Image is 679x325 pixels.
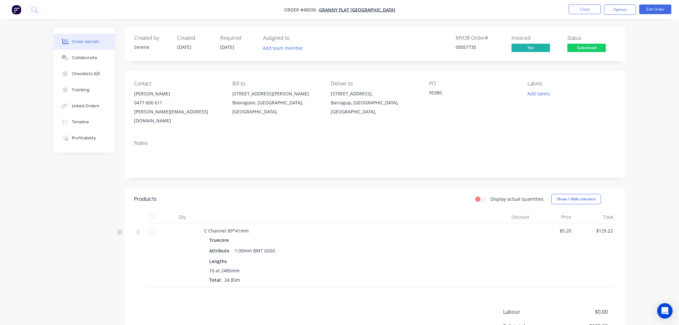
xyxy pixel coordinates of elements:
[209,246,232,255] div: Attribute
[134,89,222,125] div: [PERSON_NAME]0477 600 611[PERSON_NAME][EMAIL_ADDRESS][DOMAIN_NAME]
[429,89,509,98] div: 95380
[331,98,419,116] div: Barragup, [GEOGRAPHIC_DATA], [GEOGRAPHIC_DATA],
[331,89,419,116] div: [STREET_ADDRESS],Barragup, [GEOGRAPHIC_DATA], [GEOGRAPHIC_DATA],
[574,211,615,224] div: Total
[72,87,90,93] div: Tracking
[72,55,97,61] div: Collaborate
[220,44,234,50] span: [DATE]
[54,98,115,114] button: Linked Orders
[284,7,319,13] span: Order #48596 -
[177,35,212,41] div: Created
[209,277,222,283] span: Total:
[220,35,255,41] div: Required
[134,81,222,87] div: Contact
[134,140,615,146] div: Notes
[532,211,574,224] div: Price
[456,44,504,50] div: 00057735
[177,44,191,50] span: [DATE]
[54,130,115,146] button: Profitability
[560,308,608,316] span: $0.00
[72,39,99,45] div: Order details
[639,4,671,14] button: Edit Order
[511,44,550,52] span: Yes
[222,277,243,283] span: 24.85m
[232,98,320,116] div: Booragoon, [GEOGRAPHIC_DATA], [GEOGRAPHIC_DATA],
[134,44,169,50] div: Serene
[232,89,320,116] div: [STREET_ADDRESS][PERSON_NAME]Booragoon, [GEOGRAPHIC_DATA], [GEOGRAPHIC_DATA],
[490,211,532,224] div: Discount
[604,4,636,15] button: Options
[232,89,320,98] div: [STREET_ADDRESS][PERSON_NAME]
[567,44,606,53] button: Submitted
[567,35,615,41] div: Status
[134,89,222,98] div: [PERSON_NAME]
[503,308,560,316] span: Labour
[54,82,115,98] button: Tracking
[209,235,231,245] div: Truecore
[569,4,601,14] button: Close
[54,114,115,130] button: Timeline
[535,227,571,234] span: $5.20
[54,34,115,50] button: Order details
[134,107,222,125] div: [PERSON_NAME][EMAIL_ADDRESS][DOMAIN_NAME]
[232,81,320,87] div: Bill to
[263,35,327,41] div: Assigned to
[209,258,227,265] span: Lengths
[319,7,395,13] a: Granny Flat [GEOGRAPHIC_DATA]
[657,303,673,319] div: Open Intercom Messenger
[163,211,202,224] div: Qty
[551,194,601,204] button: Show / Hide columns
[567,44,606,52] span: Submitted
[576,227,613,234] span: $129.22
[524,89,553,98] button: Add labels
[54,50,115,66] button: Collaborate
[72,103,99,109] div: Linked Orders
[134,35,169,41] div: Created by
[209,267,240,274] span: 10 at 2485mm
[72,119,89,125] div: Timeline
[331,89,419,98] div: [STREET_ADDRESS],
[232,246,278,255] div: 1.00mm BMT G550
[72,71,100,77] div: Checklists 0/0
[511,35,560,41] div: Invoiced
[528,81,615,87] div: Labels
[204,228,249,234] span: C Channel 89*41mm
[263,44,307,52] button: Add team member
[134,98,222,107] div: 0477 600 611
[490,196,544,202] label: Display actual quantities
[429,81,517,87] div: PO
[12,5,21,14] img: Factory
[54,66,115,82] button: Checklists 0/0
[456,35,504,41] div: MYOB Order #
[260,44,307,52] button: Add team member
[134,195,157,203] div: Products
[72,135,96,141] div: Profitability
[331,81,419,87] div: Deliver to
